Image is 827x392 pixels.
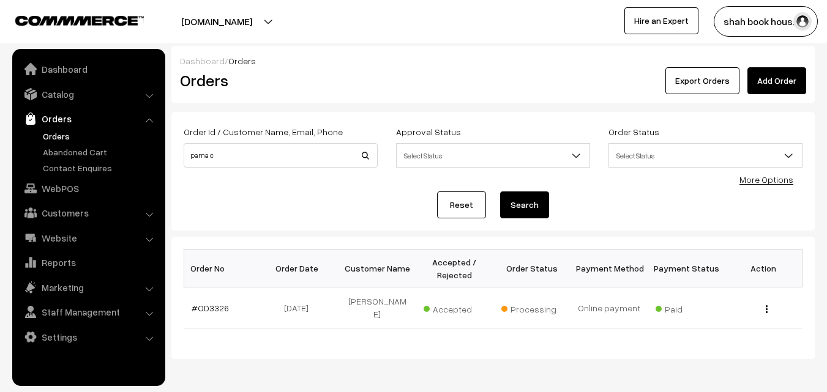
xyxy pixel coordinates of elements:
a: Reports [15,251,161,273]
label: Order Id / Customer Name, Email, Phone [184,125,343,138]
img: COMMMERCE [15,16,144,25]
a: Abandoned Cart [40,146,161,158]
a: Orders [40,130,161,142]
button: Search [500,191,549,218]
a: Contact Enquires [40,161,161,174]
button: [DOMAIN_NAME] [138,6,295,37]
th: Payment Method [571,250,648,287]
button: shah book hous… [714,6,818,37]
a: Website [15,227,161,249]
a: WebPOS [15,177,161,199]
button: Export Orders [665,67,739,94]
label: Approval Status [396,125,461,138]
h2: Orders [180,71,376,90]
a: COMMMERCE [15,12,122,27]
a: Marketing [15,276,161,298]
span: Accepted [424,300,485,316]
input: Order Id / Customer Name / Customer Email / Customer Phone [184,143,378,168]
a: Settings [15,326,161,348]
span: Orders [228,56,256,66]
img: Menu [766,305,768,313]
a: #OD3326 [192,303,229,313]
a: More Options [739,174,793,185]
span: Processing [501,300,563,316]
a: Reset [437,191,486,218]
a: Add Order [747,67,806,94]
td: [DATE] [261,287,339,328]
td: Online payment [571,287,648,328]
span: Select Status [396,143,590,168]
a: Catalog [15,83,161,105]
th: Order Date [261,250,339,287]
th: Customer Name [339,250,416,287]
th: Action [725,250,802,287]
a: Dashboard [15,58,161,80]
span: Select Status [608,143,803,168]
a: Orders [15,108,161,130]
a: Hire an Expert [624,7,698,34]
span: Select Status [609,145,802,166]
th: Accepted / Rejected [416,250,493,287]
th: Order No [184,250,261,287]
span: Select Status [397,145,589,166]
a: Customers [15,202,161,224]
th: Payment Status [648,250,725,287]
a: Staff Management [15,301,161,323]
img: user [793,12,812,31]
th: Order Status [493,250,571,287]
a: Dashboard [180,56,225,66]
span: Paid [656,300,717,316]
td: [PERSON_NAME] [339,287,416,328]
label: Order Status [608,125,659,138]
div: / [180,54,806,67]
